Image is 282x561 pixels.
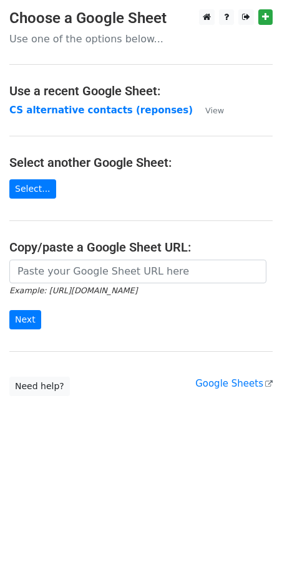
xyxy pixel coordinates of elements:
[205,106,224,115] small: View
[9,310,41,329] input: Next
[9,286,137,295] small: Example: [URL][DOMAIN_NAME]
[9,155,273,170] h4: Select another Google Sheet:
[195,378,273,389] a: Google Sheets
[9,105,193,116] a: CS alternative contacts (reponses)
[193,105,224,116] a: View
[9,240,273,255] h4: Copy/paste a Google Sheet URL:
[9,260,266,283] input: Paste your Google Sheet URL here
[9,32,273,45] p: Use one of the options below...
[9,179,56,199] a: Select...
[9,9,273,27] h3: Choose a Google Sheet
[220,501,282,561] iframe: Chat Widget
[9,377,70,396] a: Need help?
[9,83,273,98] h4: Use a recent Google Sheet:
